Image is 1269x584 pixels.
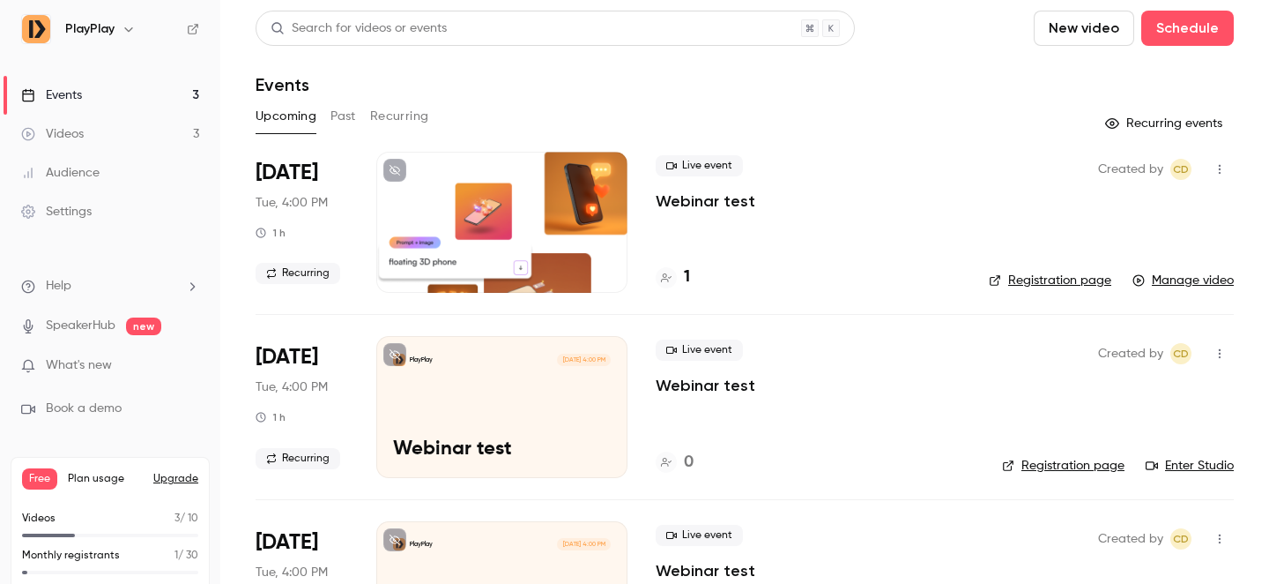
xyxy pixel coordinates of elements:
[174,550,178,561] span: 1
[410,540,433,549] p: PlayPlay
[656,451,694,475] a: 0
[22,511,56,527] p: Videos
[1098,159,1163,180] span: Created by
[410,356,433,364] p: PlayPlay
[1146,457,1234,475] a: Enter Studio
[656,375,755,396] a: Webinar test
[153,472,198,486] button: Upgrade
[656,191,755,212] a: Webinar test
[68,472,143,486] span: Plan usage
[393,438,611,461] p: Webinar test
[22,468,57,490] span: Free
[256,159,318,187] span: [DATE]
[126,318,161,335] span: new
[21,125,84,143] div: Videos
[557,354,610,366] span: [DATE] 4:00 PM
[1170,343,1191,364] span: Cintia Da Veiga
[21,86,82,104] div: Events
[656,155,743,176] span: Live event
[21,164,100,182] div: Audience
[656,266,690,289] a: 1
[256,528,318,557] span: [DATE]
[370,102,429,131] button: Recurring
[22,548,120,564] p: Monthly registrants
[684,451,694,475] h4: 0
[174,511,198,527] p: / 10
[330,102,356,131] button: Past
[1098,343,1163,364] span: Created by
[256,564,328,581] span: Tue, 4:00 PM
[1034,11,1134,46] button: New video
[256,226,286,240] div: 1 h
[256,74,309,95] h1: Events
[46,400,122,418] span: Book a demo
[22,15,50,43] img: PlayPlay
[256,336,348,477] div: Sep 23 Tue, 4:00 PM (Europe/Brussels)
[46,317,115,335] a: SpeakerHub
[656,560,755,581] a: Webinar test
[684,266,690,289] h4: 1
[256,263,340,284] span: Recurring
[557,538,610,550] span: [DATE] 4:00 PM
[21,203,92,221] div: Settings
[256,102,316,131] button: Upcoming
[271,19,447,38] div: Search for videos or events
[656,340,743,361] span: Live event
[65,20,115,38] h6: PlayPlay
[1173,528,1189,550] span: CD
[256,410,286,424] div: 1 h
[256,378,328,396] span: Tue, 4:00 PM
[1097,109,1234,138] button: Recurring events
[256,343,318,371] span: [DATE]
[1002,457,1124,475] a: Registration page
[174,513,180,524] span: 3
[1170,159,1191,180] span: Cintia Da Veiga
[256,152,348,293] div: Sep 16 Tue, 4:00 PM (Europe/Brussels)
[21,277,199,296] li: help-dropdown-opener
[1141,11,1234,46] button: Schedule
[46,356,112,375] span: What's new
[1132,272,1234,289] a: Manage video
[256,448,340,469] span: Recurring
[376,336,627,477] a: Webinar testPlayPlay[DATE] 4:00 PMWebinar test
[1098,528,1163,550] span: Created by
[1173,343,1189,364] span: CD
[46,277,71,296] span: Help
[1170,528,1191,550] span: Cintia Da Veiga
[989,272,1111,289] a: Registration page
[656,525,743,546] span: Live event
[1173,159,1189,180] span: CD
[174,548,198,564] p: / 30
[256,194,328,212] span: Tue, 4:00 PM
